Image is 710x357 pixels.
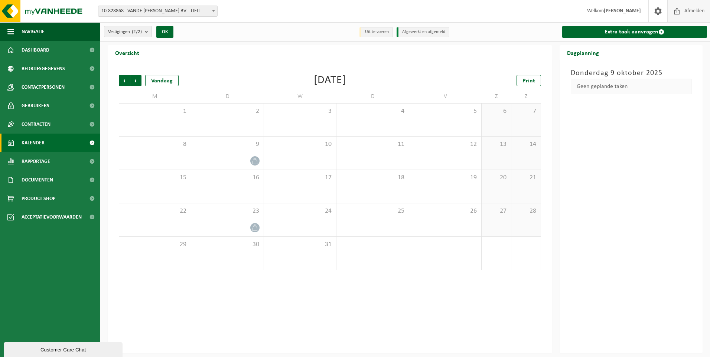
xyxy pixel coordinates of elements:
[104,26,152,37] button: Vestigingen(2/2)
[268,207,332,215] span: 24
[22,22,45,41] span: Navigatie
[571,79,692,94] div: Geen geplande taken
[22,152,50,171] span: Rapportage
[268,174,332,182] span: 17
[522,78,535,84] span: Print
[195,174,260,182] span: 16
[340,207,405,215] span: 25
[123,140,187,148] span: 8
[485,207,507,215] span: 27
[359,27,393,37] li: Uit te voeren
[195,240,260,249] span: 30
[340,140,405,148] span: 11
[156,26,173,38] button: OK
[517,75,541,86] a: Print
[119,75,130,86] span: Vorige
[413,207,478,215] span: 26
[191,90,264,103] td: D
[413,174,478,182] span: 19
[123,207,187,215] span: 22
[22,96,49,115] span: Gebruikers
[98,6,217,16] span: 10-828868 - VANDE VOORDE FREDERIK BV - TIELT
[195,207,260,215] span: 23
[604,8,641,14] strong: [PERSON_NAME]
[22,171,53,189] span: Documenten
[22,208,82,226] span: Acceptatievoorwaarden
[562,26,707,38] a: Extra taak aanvragen
[4,341,124,357] iframe: chat widget
[485,107,507,115] span: 6
[340,107,405,115] span: 4
[515,174,537,182] span: 21
[195,140,260,148] span: 9
[108,45,147,60] h2: Overzicht
[268,107,332,115] span: 3
[571,68,692,79] h3: Donderdag 9 oktober 2025
[22,41,49,59] span: Dashboard
[22,59,65,78] span: Bedrijfsgegevens
[22,115,51,134] span: Contracten
[340,174,405,182] span: 18
[22,189,55,208] span: Product Shop
[336,90,409,103] td: D
[268,140,332,148] span: 10
[108,26,142,37] span: Vestigingen
[22,78,65,96] span: Contactpersonen
[123,240,187,249] span: 29
[119,90,191,103] td: M
[268,240,332,249] span: 31
[397,27,449,37] li: Afgewerkt en afgemeld
[145,75,179,86] div: Vandaag
[314,75,346,86] div: [DATE]
[515,207,537,215] span: 28
[132,29,142,34] count: (2/2)
[413,107,478,115] span: 5
[511,90,541,103] td: Z
[130,75,141,86] span: Volgende
[195,107,260,115] span: 2
[485,174,507,182] span: 20
[98,6,218,17] span: 10-828868 - VANDE VOORDE FREDERIK BV - TIELT
[123,107,187,115] span: 1
[22,134,45,152] span: Kalender
[515,107,537,115] span: 7
[264,90,336,103] td: W
[560,45,606,60] h2: Dagplanning
[413,140,478,148] span: 12
[515,140,537,148] span: 14
[123,174,187,182] span: 15
[482,90,511,103] td: Z
[409,90,482,103] td: V
[485,140,507,148] span: 13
